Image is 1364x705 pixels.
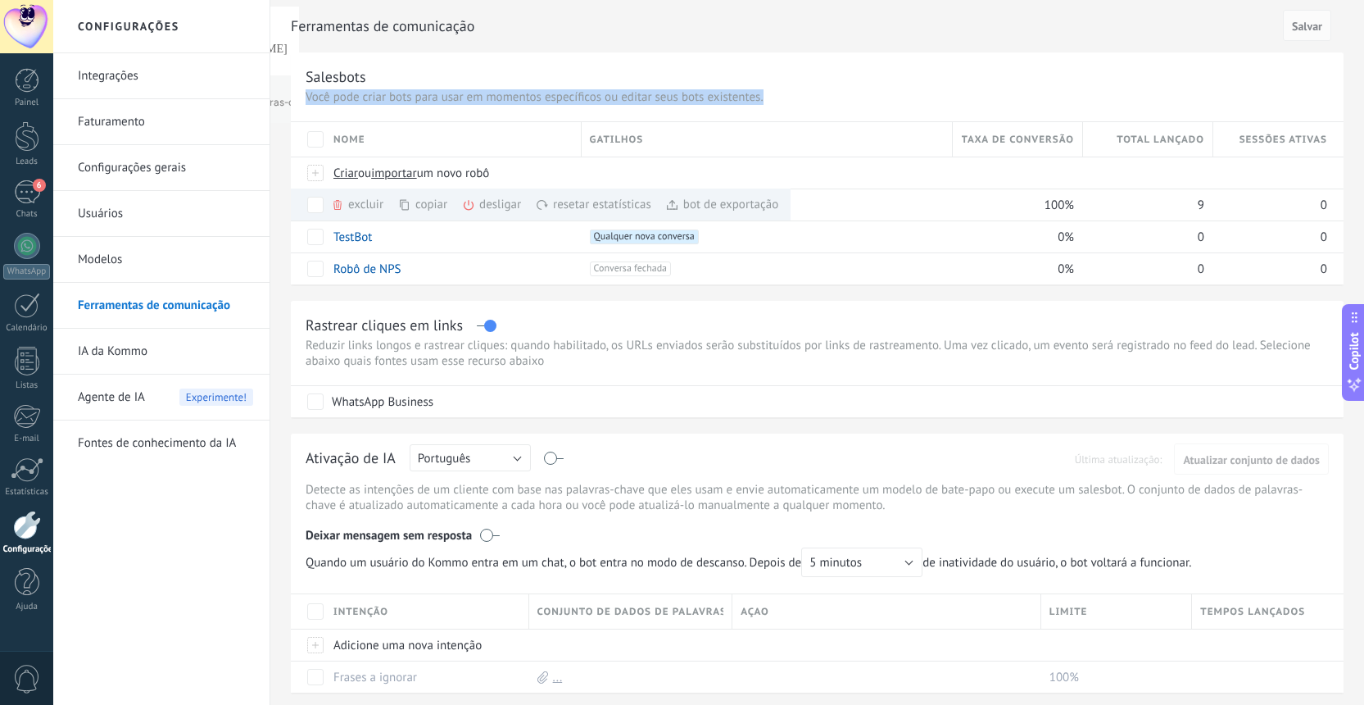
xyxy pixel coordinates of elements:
[1200,604,1305,620] span: Tempos lançados
[78,375,145,421] span: Agente de IA
[53,99,270,145] li: Faturamento
[1049,670,1079,685] span: 100%
[536,189,710,221] div: resetar estatísticas
[462,189,580,221] div: desligar
[78,375,253,421] a: Agente de IAExperimente!
[3,209,51,220] div: Chats
[1213,189,1327,221] div: 0
[26,26,39,39] img: logo_orange.svg
[1198,230,1204,245] span: 0
[306,338,1329,369] p: Reduzir links longos e rastrear cliques: quando habilitado, os URLs enviados serão substituídos p...
[306,316,463,334] div: Rastrear cliques em links
[78,191,253,237] a: Usuários
[809,555,862,571] span: 5 minutos
[410,444,531,471] button: Português
[3,264,50,280] div: WhatsApp
[418,451,471,466] span: Português
[953,221,1075,252] div: 0%
[291,10,1277,43] h2: Ferramentas de comunicação
[53,145,270,191] li: Configurações gerais
[333,166,358,181] span: Criar
[3,98,51,108] div: Painel
[333,670,417,685] a: Frases a ignorar
[801,548,922,577] button: 5 minutos
[333,230,372,245] a: TestBot
[331,189,442,221] div: excluir
[590,230,699,244] span: Qualquer nova conversa
[590,132,644,148] span: Gatilhos
[173,95,186,108] img: tab_keywords_by_traffic_grey.svg
[1058,230,1074,245] span: 0%
[306,482,1329,513] p: Detecte as intenções de um cliente com base nas palavras-chave que eles usam e envie automaticame...
[3,602,51,612] div: Ajuda
[78,283,253,329] a: Ferramentas de comunicação
[1049,604,1088,620] span: Limite
[1198,198,1204,213] span: 9
[537,604,724,620] span: Conjunto de dados de palavras-chave
[68,95,81,108] img: tab_domain_overview_orange.svg
[26,43,39,56] img: website_grey.svg
[398,189,506,221] div: copiar
[3,544,51,555] div: Configurações
[1041,662,1185,693] div: 100%
[666,189,778,221] div: bot de exportação
[1321,198,1327,213] span: 0
[78,99,253,145] a: Faturamento
[333,604,388,620] span: Intenção
[332,394,433,411] div: WhatsApp Business
[306,548,922,577] span: Quando um usuário do Kommo entra em um chat, o bot entra no modo de descanso. Depois de
[33,179,46,192] span: 6
[53,329,270,375] li: IA da Kommo
[78,329,253,375] a: IA da Kommo
[1292,20,1322,32] span: Salvar
[1083,253,1205,284] div: 0
[1321,230,1327,245] span: 0
[191,97,263,107] div: Palavras-chave
[306,448,396,474] div: Ativação de IA
[53,421,270,466] li: Fontes de conhecimento da IA
[53,53,270,99] li: Integrações
[358,166,371,181] span: ou
[371,166,417,181] span: importar
[333,262,401,277] a: Robô de NPS
[3,323,51,334] div: Calendário
[325,630,521,661] div: Adicione uma nova intenção
[53,191,270,237] li: Usuários
[3,434,51,444] div: E-mail
[1213,221,1327,252] div: 0
[306,548,1200,577] span: de inatividade do usuário, o bot voltará a funcionar.
[3,380,51,391] div: Listas
[78,421,253,466] a: Fontes de conhecimento da IA
[1283,10,1331,41] button: Salvar
[1239,132,1327,148] span: Sessões ativas
[962,132,1074,148] span: Taxa de conversão
[53,237,270,283] li: Modelos
[3,157,51,167] div: Leads
[306,67,366,86] div: Salesbots
[953,253,1075,284] div: 0%
[1213,253,1327,284] div: 0
[3,487,51,498] div: Estatísticas
[1117,132,1204,148] span: Total lançado
[53,375,270,421] li: Agente de IA
[1346,333,1362,371] span: Copilot
[553,670,563,685] a: ...
[78,53,253,99] a: Integrações
[78,237,253,283] a: Modelos
[1045,198,1074,213] span: 100%
[590,262,671,276] span: Conversa fechada
[46,26,80,39] div: v 4.0.25
[417,166,490,181] span: um novo robô
[306,89,1329,105] p: Você pode criar bots para usar em momentos específicos ou editar seus bots existentes.
[333,132,365,148] span: Nome
[1083,221,1205,252] div: 0
[179,389,253,406] span: Experimente!
[1083,189,1205,221] div: 9
[1198,262,1204,277] span: 0
[86,97,125,107] div: Domínio
[78,145,253,191] a: Configurações gerais
[1058,262,1074,277] span: 0%
[741,604,768,620] span: Açao
[306,516,1329,548] div: Deixar mensagem sem resposta
[53,283,270,329] li: Ferramentas de comunicação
